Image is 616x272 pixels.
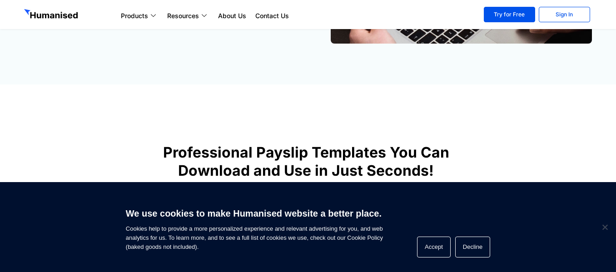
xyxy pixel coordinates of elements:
[116,10,163,21] a: Products
[126,203,383,252] span: Cookies help to provide a more personalized experience and relevant advertising for you, and web ...
[163,10,214,21] a: Resources
[214,10,251,21] a: About Us
[146,143,466,180] h1: Professional Payslip Templates You Can Download and Use in Just Seconds!
[484,7,535,22] a: Try for Free
[455,237,490,257] button: Decline
[600,223,609,232] span: Decline
[24,9,79,21] img: GetHumanised Logo
[126,207,383,220] h6: We use cookies to make Humanised website a better place.
[417,237,451,257] button: Accept
[539,7,590,22] a: Sign In
[251,10,293,21] a: Contact Us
